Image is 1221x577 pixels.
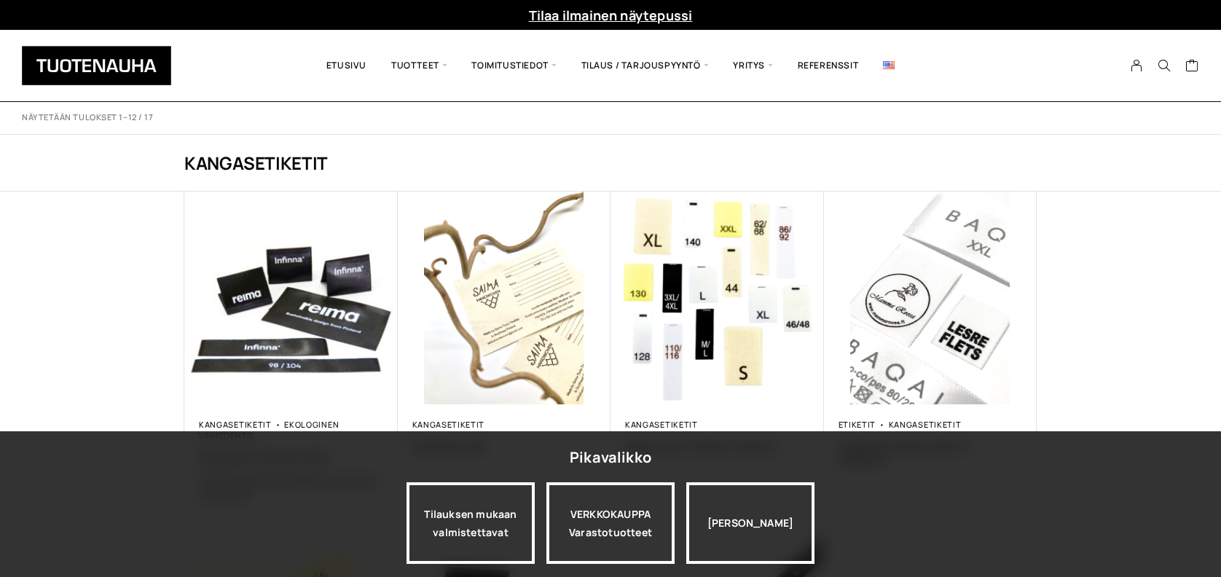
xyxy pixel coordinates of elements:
div: [PERSON_NAME] [686,482,814,564]
a: Referenssit [785,41,871,90]
p: Näytetään tulokset 1–12 / 17 [22,112,153,123]
div: Pikavalikko [570,444,651,471]
a: Kangasetiketit [199,419,272,430]
a: Etusivu [314,41,379,90]
a: Ekologinen vaihtoehto [199,419,339,441]
span: Tilaus / Tarjouspyyntö [569,41,721,90]
a: VERKKOKAUPPAVarastotuotteet [546,482,675,564]
span: Yritys [721,41,785,90]
a: Kangasetiketit [625,419,698,430]
div: VERKKOKAUPPA Varastotuotteet [546,482,675,564]
img: English [883,61,895,69]
a: Tilauksen mukaan valmistettavat [407,482,535,564]
a: Etiketit [839,419,876,430]
h1: Kangasetiketit [184,151,1037,175]
span: Tuotteet [379,41,459,90]
a: Kangasetiketit [889,419,962,430]
a: Tilaa ilmainen näytepussi [529,7,693,24]
span: Toimitustiedot [459,41,568,90]
a: Cart [1185,58,1199,76]
a: My Account [1123,59,1151,72]
img: Tuotenauha Oy [22,46,171,85]
a: Kangasetiketit [412,419,485,430]
button: Search [1150,59,1178,72]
